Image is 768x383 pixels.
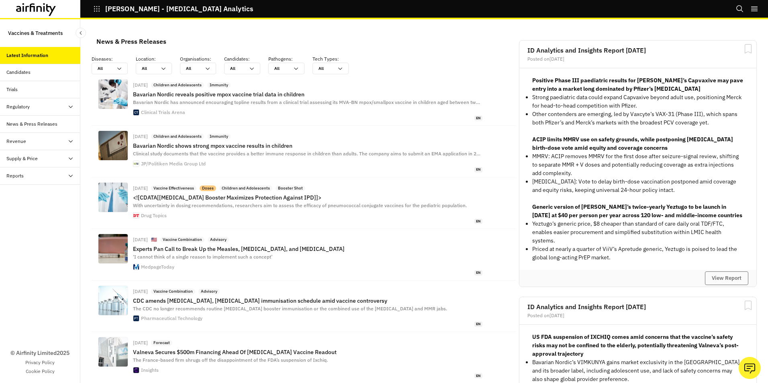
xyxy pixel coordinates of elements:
[133,357,328,363] span: The France-based firm shrugs off the disappointment of the FDA’s suspension of Ixchiq.
[133,349,482,355] p: Valneva Secures $500m Financing Ahead Of [MEDICAL_DATA] Vaccine Readout
[141,265,174,269] div: MedpageToday
[133,143,482,149] p: Bavarian Nordic shows strong mpox vaccine results in children
[222,185,270,191] p: Children and Adolescents
[474,219,482,224] span: en
[151,236,157,243] p: 🇺🇸
[739,357,761,379] button: Ask our analysts
[210,82,228,88] p: Immunity
[133,99,480,105] span: Bavarian Nordic has announced encouraging topline results from a clinical trial assessing its MVA...
[133,186,148,191] div: [DATE]
[133,297,482,304] p: CDC amends [MEDICAL_DATA], [MEDICAL_DATA] immunisation schedule amid vaccine controversy
[268,55,313,63] p: Pathogens :
[133,110,139,115] img: cropped-Clinical-Trials-Arena-270x270.png
[92,74,516,126] a: [DATE]Children and AdolescentsImmunityBavarian Nordic reveals positive mpox vaccine trial data in...
[92,177,516,229] a: [DATE]Vaccine EffectivenessDosesChildren and AdolescentsBooster Shot<![CDATA[[MEDICAL_DATA] Boost...
[180,55,224,63] p: Organisations :
[93,2,253,16] button: [PERSON_NAME] - [MEDICAL_DATA] Analytics
[224,55,268,63] p: Candidates :
[705,271,748,285] button: View Report
[133,237,148,242] div: [DATE]
[133,151,480,157] span: Clinical study documents that the vaccine provides a better immune response in children than adul...
[474,322,482,327] span: en
[532,220,743,245] p: Yeztugo’s generic price, $8 cheaper than standard of care daily oral TDF/FTC, enables easier proc...
[532,136,733,151] strong: ACIP limits MMRV use on safety grounds, while postponing [MEDICAL_DATA] birth-dose vote amid equi...
[98,286,128,315] img: shutterstock_1831292953.jpg
[92,229,516,280] a: [DATE]🇺🇸Vaccine CombinationAdvisoryExperts Pan Call to Break Up the Measles, [MEDICAL_DATA], and ...
[141,368,159,373] div: Insights
[527,304,748,310] h2: ID Analytics and Insights Report [DATE]
[532,77,743,92] strong: Positive Phase III paediatric results for [PERSON_NAME]’s Capvaxive may pave entry into a market ...
[210,237,227,242] p: Advisory
[210,134,228,139] p: Immunity
[133,194,482,201] p: <![CDATA[[MEDICAL_DATA] Booster Maximizes Protection Against IPD]]>
[474,270,482,275] span: en
[163,237,202,242] p: Vaccine Combination
[133,134,148,139] div: [DATE]
[153,340,170,346] p: Forecast
[532,152,743,177] p: MMRV: ACIP removes MMRV for the first dose after seizure-signal review, shifting to separate MMR ...
[133,289,148,294] div: [DATE]
[743,300,753,310] svg: Bookmark Report
[8,26,63,41] p: Vaccines & Treatments
[98,337,128,367] img: OUVIDVDD5VJ4RPDVWKQKLM7VXY.jpg
[133,264,139,270] img: favicon.svg
[527,313,748,318] div: Posted on [DATE]
[98,183,128,212] img: 526daea5bd1d324537207b3b2645f47d83ea942f-1799x1200.jpg
[141,110,185,115] div: Clinical Trials Arena
[98,234,128,263] img: 117835.jpg
[25,359,55,366] a: Privacy Policy
[141,213,167,218] div: Drug Topics
[532,245,743,262] p: Priced at nearly a quarter of ViiV’s Apretude generic, Yeztugo is poised to lead the global long-...
[474,373,482,379] span: en
[313,55,357,63] p: Tech Types :
[133,246,482,252] p: Experts Pan Call to Break Up the Measles, [MEDICAL_DATA], and [MEDICAL_DATA]
[527,47,748,53] h2: ID Analytics and Insights Report [DATE]
[98,131,128,160] img: https%3A%2F%2Fphotos.watchmedier.dk%2FImages%2F18613769%2Fojjdzv%2FALTERNATES%2Fschema-16_9%2Fbav...
[736,2,744,16] button: Search
[133,254,272,260] span: ‘I cannot think of a single reason to implement such a concept’
[6,86,18,93] div: Trials
[278,185,303,191] p: Booster Shot
[141,161,206,166] div: JP/Politiken Media Group Ltd
[201,289,217,294] p: Advisory
[133,202,467,208] span: With uncertainty in dosing recommendations, researchers aim to assess the efficacy of pneumococca...
[92,126,516,177] a: [DATE]Children and AdolescentsImmunityBavarian Nordic shows strong mpox vaccine results in childr...
[6,69,31,76] div: Candidates
[153,82,202,88] p: Children and Adolescents
[532,177,743,194] p: [MEDICAL_DATA]: Vote to delay birth-dose vaccination postponed amid coverage and equity risks, ke...
[133,91,482,98] p: Bavarian Nordic reveals positive mpox vaccine trial data in children
[133,161,139,167] img: favicon-32x32.png
[133,316,139,321] img: cropped-Pharmaceutical-Technology-Favicon-300x300.png
[532,203,742,219] strong: Generic version of [PERSON_NAME]’s twice-yearly Yeztugo to be launch in [DATE] at $40 per person ...
[474,167,482,172] span: en
[743,44,753,54] svg: Bookmark Report
[76,28,86,38] button: Close Sidebar
[105,5,253,12] p: [PERSON_NAME] - [MEDICAL_DATA] Analytics
[153,185,194,191] p: Vaccine Effectiveness
[98,79,128,109] img: CTA-2-08-10-25-shutterstock_2278759293.jpg
[133,213,139,218] img: favicon.ico
[133,367,139,373] img: favicon-insights.ico
[6,52,48,59] div: Latest Information
[133,340,148,345] div: [DATE]
[133,83,148,88] div: [DATE]
[136,55,180,63] p: Location :
[202,185,214,191] p: Doses
[532,93,743,110] p: Strong paediatric data could expand Capvaxive beyond adult use, positioning Merck for head-to-hea...
[6,138,26,145] div: Revenue
[474,116,482,121] span: en
[96,35,166,47] div: News & Press Releases
[532,333,739,357] strong: US FDA suspension of IXCHIQ comes amid concerns that the vaccine’s safety risks may not be confin...
[6,103,30,110] div: Regulatory
[92,281,516,332] a: [DATE]Vaccine CombinationAdvisoryCDC amends [MEDICAL_DATA], [MEDICAL_DATA] immunisation schedule ...
[527,57,748,61] div: Posted on [DATE]
[532,110,743,127] p: Other contenders are emerging, led by Vaxcyte’s VAX-31 (Phase III), which spans both Pfizer’s and...
[153,134,202,139] p: Children and Adolescents
[26,368,55,375] a: Cookie Policy
[92,55,136,63] p: Diseases :
[141,316,202,321] div: Pharmaceutical Technology
[153,289,193,294] p: Vaccine Combination
[6,155,38,162] div: Supply & Price
[6,172,24,179] div: Reports
[133,306,447,312] span: The CDC no longer recommends routine [MEDICAL_DATA] booster immunisation or the combined use of t...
